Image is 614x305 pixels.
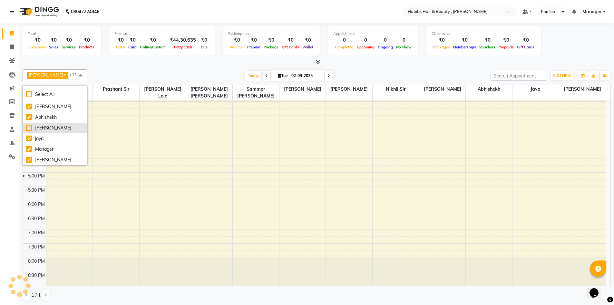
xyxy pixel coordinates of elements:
[228,45,246,49] span: Voucher
[138,45,167,49] span: Online/Custom
[276,73,289,78] span: Tue
[47,36,60,44] div: ₹0
[27,229,46,236] div: 7:00 PM
[46,85,93,93] span: Manager
[186,85,232,100] span: [PERSON_NAME] [PERSON_NAME]
[167,36,199,44] div: ₹44,30,635
[452,45,478,49] span: Memberships
[172,45,194,49] span: Petty cash
[27,258,46,265] div: 8:00 PM
[138,36,167,44] div: ₹0
[333,31,413,36] div: Appointment
[432,31,536,36] div: Other sales
[28,31,96,36] div: Total
[246,36,262,44] div: ₹0
[114,36,127,44] div: ₹0
[301,36,315,44] div: ₹0
[27,215,46,222] div: 6:30 PM
[199,36,210,44] div: ₹0
[69,72,82,77] span: +11
[32,292,41,299] span: 1 / 1
[60,36,77,44] div: ₹0
[280,45,301,49] span: Gift Cards
[27,244,46,250] div: 7:30 PM
[228,31,315,36] div: Redemption
[559,85,606,93] span: [PERSON_NAME]
[27,187,46,194] div: 5:30 PM
[515,45,536,49] span: Gift Cards
[478,36,497,44] div: ₹0
[452,36,478,44] div: ₹0
[587,279,608,299] iframe: chat widget
[512,85,559,93] span: jaya
[114,45,127,49] span: Cash
[127,36,138,44] div: ₹0
[71,3,99,21] b: 08047224946
[262,45,280,49] span: Package
[246,45,262,49] span: Prepaid
[355,36,376,44] div: 0
[26,125,84,131] div: [PERSON_NAME]
[245,71,261,81] span: Today
[515,36,536,44] div: ₹0
[333,36,355,44] div: 0
[395,45,413,49] span: No show
[279,85,326,93] span: [PERSON_NAME]
[233,85,279,100] span: Sammer [PERSON_NAME]
[355,45,376,49] span: Upcoming
[376,45,395,49] span: Ongoing
[262,36,280,44] div: ₹0
[26,146,84,153] div: Manager
[289,71,322,81] input: 2025-09-02
[28,36,47,44] div: ₹0
[497,36,515,44] div: ₹0
[27,201,46,208] div: 6:00 PM
[26,103,84,110] div: [PERSON_NAME]
[26,91,84,98] div: Select All
[26,135,84,142] div: jaya
[478,45,497,49] span: Vouchers
[77,45,96,49] span: Products
[29,72,63,77] span: [PERSON_NAME]
[466,85,512,93] span: Abhishekh
[228,36,246,44] div: ₹0
[419,85,466,93] span: [PERSON_NAME]
[28,45,47,49] span: Expenses
[326,85,372,93] span: [PERSON_NAME]
[280,36,301,44] div: ₹0
[27,173,46,179] div: 5:00 PM
[16,3,61,21] img: logo
[77,36,96,44] div: ₹0
[47,45,60,49] span: Sales
[551,71,573,80] button: ADD NEW
[582,8,602,15] span: Manager
[114,31,210,36] div: Finance
[497,45,515,49] span: Prepaids
[376,36,395,44] div: 0
[60,45,77,49] span: Services
[27,272,46,279] div: 8:30 PM
[63,72,66,77] a: x
[373,85,419,93] span: Nikhil sir
[432,36,452,44] div: ₹0
[432,45,452,49] span: Packages
[301,45,315,49] span: Wallet
[26,114,84,121] div: Abhishekh
[552,73,571,78] span: ADD NEW
[23,85,46,92] div: Stylist
[199,45,209,49] span: Due
[491,71,547,81] input: Search Appointment
[26,157,84,163] div: [PERSON_NAME]
[140,85,186,100] span: [PERSON_NAME] lole
[93,85,139,93] span: Prashant Sir
[333,45,355,49] span: Completed
[395,36,413,44] div: 0
[127,45,138,49] span: Card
